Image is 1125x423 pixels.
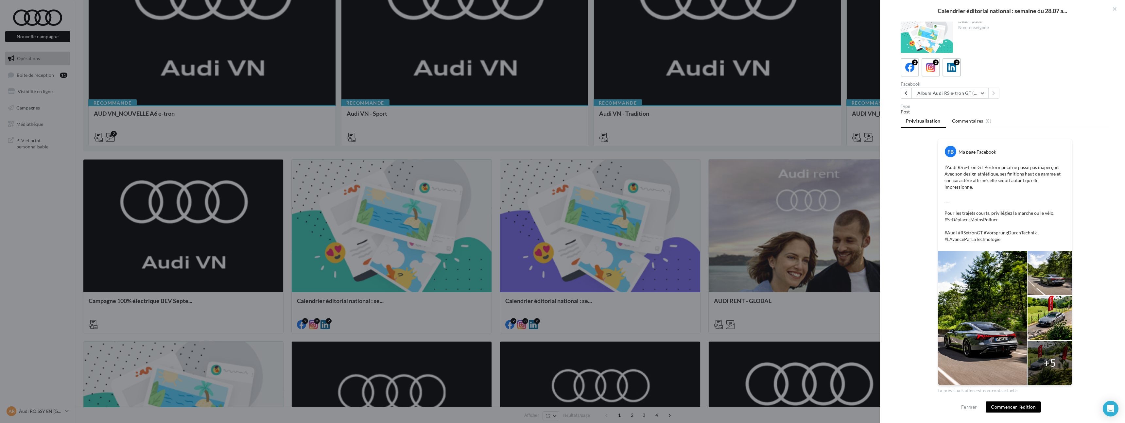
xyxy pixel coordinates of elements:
[958,25,1104,31] div: Non renseignée
[958,19,1104,24] div: Description
[986,118,991,124] span: (0)
[901,109,1109,115] div: Post
[944,164,1065,243] p: L’Audi RS e-tron GT Performance ne passe pas inaperçue. Avec son design athlétique, ses finitions...
[959,149,996,155] div: Ma page Facebook
[938,8,1067,14] span: Calendrier éditorial national : semaine du 28.07 a...
[912,59,918,65] div: 2
[952,118,983,124] span: Commentaires
[959,403,979,411] button: Fermer
[1044,355,1056,370] div: +5
[986,401,1041,413] button: Commencer l'édition
[901,82,1002,86] div: Facebook
[945,146,956,157] div: FB
[954,59,960,65] div: 2
[901,104,1109,109] div: Type
[1103,401,1118,416] div: Open Intercom Messenger
[938,385,1072,394] div: La prévisualisation est non-contractuelle
[912,88,988,99] button: Album Audi RS e-tron GT (e-tron GT attack plan)
[933,59,939,65] div: 2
